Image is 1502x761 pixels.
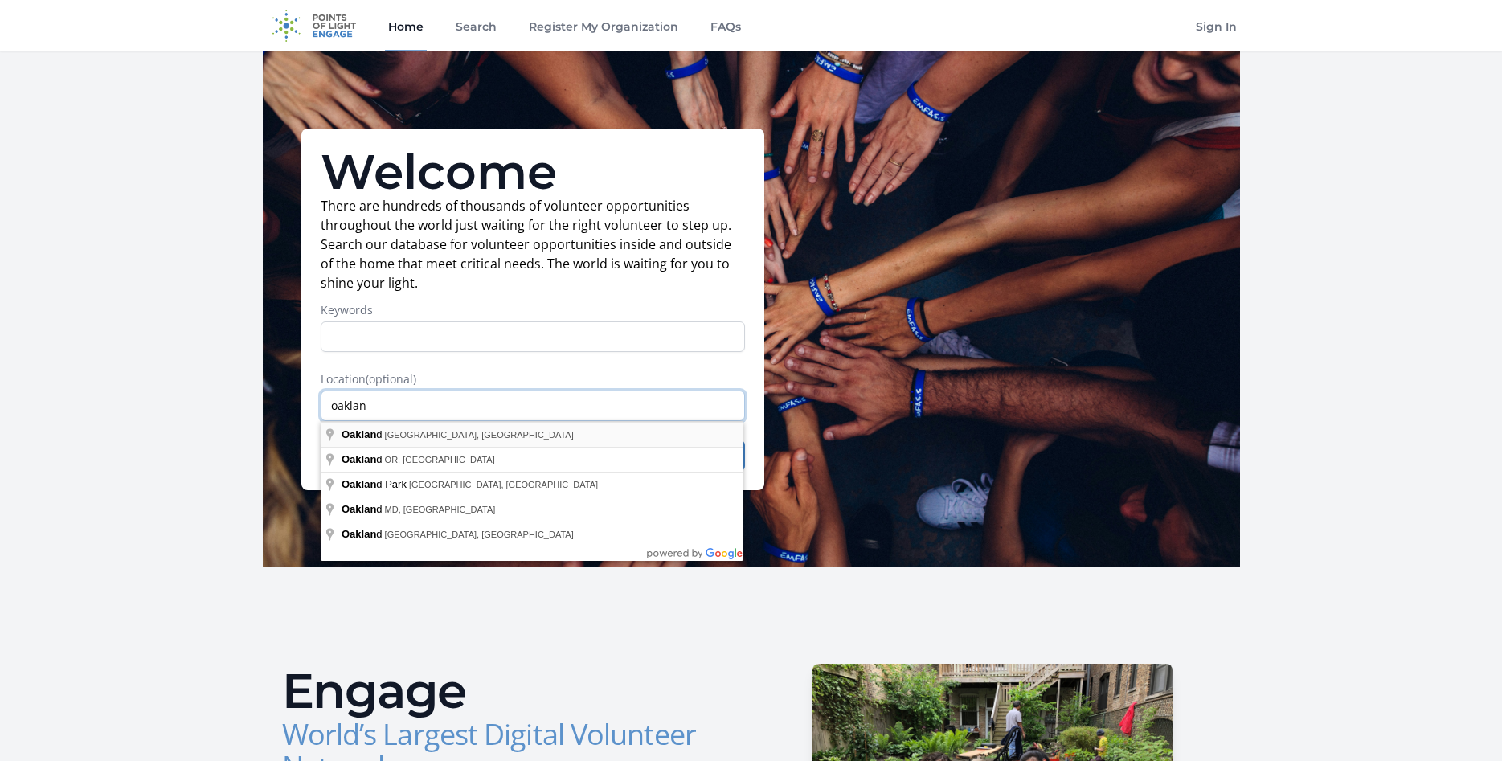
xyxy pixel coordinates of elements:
span: (optional) [366,371,416,387]
span: Oaklan [342,428,376,440]
h1: Welcome [321,148,745,196]
span: d [342,453,385,465]
span: [GEOGRAPHIC_DATA], [GEOGRAPHIC_DATA] [409,480,598,489]
label: Keywords [321,302,745,318]
span: Oaklan [342,478,376,490]
span: OR, [GEOGRAPHIC_DATA] [385,455,495,464]
span: [GEOGRAPHIC_DATA], [GEOGRAPHIC_DATA] [385,430,574,440]
span: Oaklan [342,453,376,465]
span: Oaklan [342,528,376,540]
span: MD, [GEOGRAPHIC_DATA] [385,505,496,514]
span: Oaklan [342,503,376,515]
span: d [342,428,385,440]
input: Enter a location [321,391,745,421]
h2: Engage [282,667,739,715]
label: Location [321,371,745,387]
span: d [342,528,385,540]
span: [GEOGRAPHIC_DATA], [GEOGRAPHIC_DATA] [385,530,574,539]
p: There are hundreds of thousands of volunteer opportunities throughout the world just waiting for ... [321,196,745,293]
span: d Park [342,478,409,490]
span: d [342,503,385,515]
